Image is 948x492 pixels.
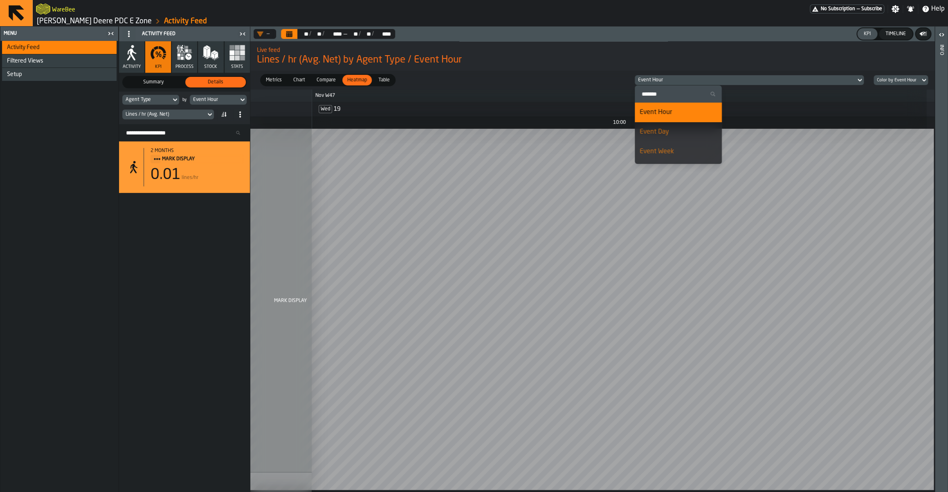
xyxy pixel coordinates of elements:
[187,78,244,86] span: Details
[257,54,928,67] span: Lines / hr (Avg. Net) by Agent Type / Event Hour
[290,76,308,84] span: Chart
[309,31,311,37] div: /
[931,4,945,14] span: Help
[2,54,117,68] li: menu Filtered Views
[635,142,722,161] li: dropdown-item
[939,43,944,490] div: Info
[916,28,930,40] button: button-
[324,31,342,37] div: Select date range
[361,31,372,37] div: Select date range
[870,75,928,85] div: DropdownMenuValue-bucket
[7,71,22,78] span: Setup
[882,31,909,37] div: Timeline
[123,64,141,69] span: Activity
[122,95,179,105] div: DropdownMenuValue-agentType
[334,106,340,112] span: 19
[162,154,237,163] span: MARK DISPLAY
[810,4,884,13] div: Menu Subscription
[640,107,717,117] div: Event Hour
[257,45,928,54] h2: Sub Title
[635,75,864,85] div: DropdownMenuValue-eventHour
[175,64,193,69] span: process
[322,31,324,37] div: /
[151,148,243,163] div: Title
[36,16,490,26] nav: Breadcrumb
[250,129,312,472] div: MARK DISPLAY
[918,4,948,14] label: button-toggle-Help
[0,27,118,41] header: Menu
[182,98,186,102] div: by
[877,78,917,83] div: DropdownMenuValue-bucket
[237,29,248,39] label: button-toggle-Close me
[119,141,250,193] div: stat-
[640,147,717,157] div: Event Week
[126,97,168,103] div: DropdownMenuValue-agentType
[155,64,162,69] span: KPI
[231,64,243,69] span: Stats
[635,122,722,142] li: dropdown-item
[151,167,181,183] div: 0.01
[122,110,214,119] div: DropdownMenuValue-netLinesPerformance
[281,29,297,39] button: Select date range
[903,5,918,13] label: button-toggle-Notifications
[261,75,287,85] div: thumb
[635,103,722,122] li: dropdown-item
[7,58,43,64] span: Filtered Views
[288,75,310,85] div: thumb
[359,31,361,37] div: /
[640,127,717,137] div: Event Day
[2,31,105,36] div: Menu
[204,64,217,69] span: Stock
[374,31,392,37] div: Select date range
[36,2,50,16] a: logo-header
[190,95,247,105] div: DropdownMenuValue-eventHour
[288,74,311,86] label: button-switch-multi-Chart
[888,5,903,13] label: button-toggle-Settings
[254,29,276,39] div: DropdownMenuValue-
[125,78,182,86] span: Summary
[312,89,926,102] div: custom: Nov W47
[2,41,117,54] li: menu Activity Feed
[861,6,882,12] span: Subscribe
[342,75,372,85] div: thumb
[257,31,270,37] div: DropdownMenuValue-
[122,76,184,88] label: button-switch-multi-Summary
[860,31,874,37] div: KPI
[312,116,926,129] div: hour: 10:00
[250,41,935,71] div: title-Lines / hr (Avg. Net) by Agent Type / Event Hour
[52,5,75,13] h2: Sub Title
[164,17,207,26] a: link-to-/wh/i/9d85c013-26f4-4c06-9c7d-6d35b33af13a/feed/c257da07-1cf9-4968-b774-7d3466e678d4
[935,27,948,492] header: Info
[182,175,198,181] span: lines/hr
[857,28,877,40] button: button-KPI
[311,31,322,37] div: Select date range
[638,77,853,83] div: DropdownMenuValue-eventHour
[857,6,860,12] span: —
[936,28,947,43] label: button-toggle-Open
[126,112,202,117] div: DropdownMenuValue-netLinesPerformance
[635,161,722,181] li: dropdown-item
[298,31,309,37] div: Select date range
[184,76,247,88] label: button-switch-multi-Details
[193,97,235,103] div: DropdownMenuValue-eventHour
[375,76,393,84] span: Table
[312,102,926,116] div: day: [object Object]
[185,77,246,87] div: thumb
[344,76,370,84] span: Heatmap
[7,44,40,51] span: Activity Feed
[105,29,117,38] label: button-toggle-Close me
[281,29,395,39] div: Select date range
[260,74,288,86] label: button-switch-multi-Metrics
[151,148,243,154] div: Start: 11/19/2025, 10:28:32 AM - End: 11/19/2025, 10:57:36 AM
[121,27,237,40] div: Activity Feed
[373,74,395,86] label: button-switch-multi-Table
[311,74,341,86] label: button-switch-multi-Compare
[2,68,117,81] li: menu Setup
[313,76,339,84] span: Compare
[261,298,307,304] span: MARK DISPLAY
[372,31,374,37] div: /
[821,6,855,12] span: No Subscription
[151,148,243,154] div: 2 months
[123,77,184,87] div: thumb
